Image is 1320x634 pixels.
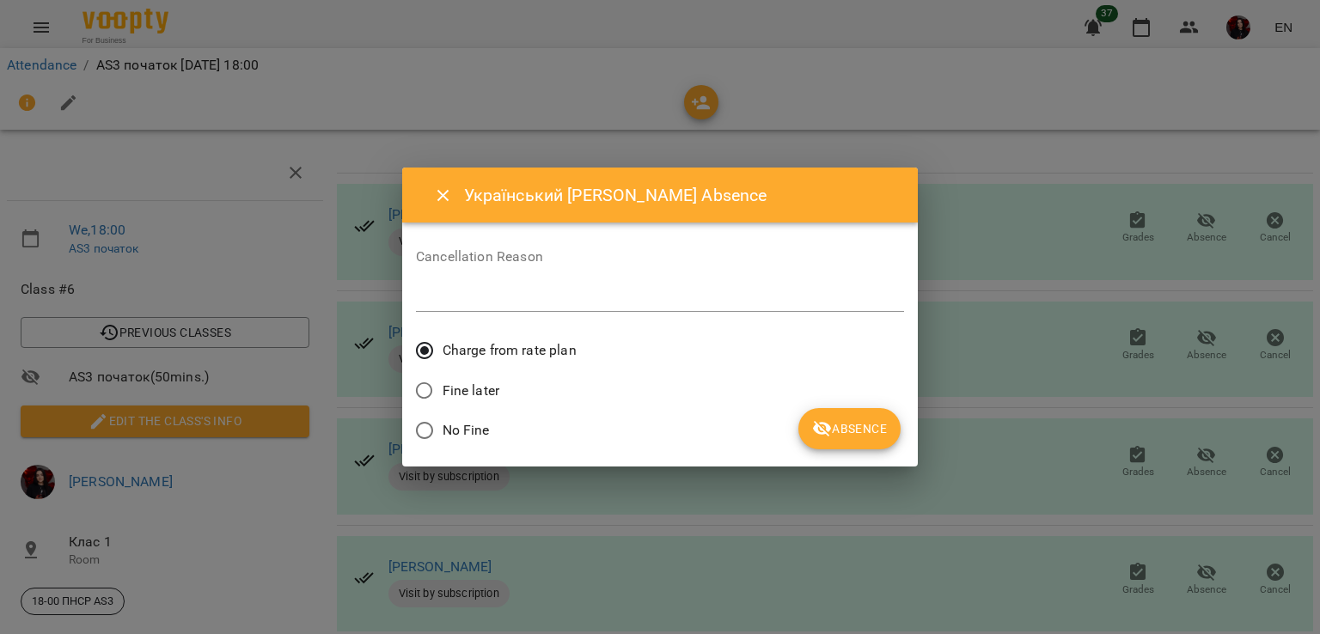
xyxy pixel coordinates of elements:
[812,418,887,439] span: Absence
[416,250,904,264] label: Cancellation Reason
[443,420,490,441] span: No Fine
[443,381,499,401] span: Fine later
[443,340,577,361] span: Charge from rate plan
[464,182,897,209] h6: Український [PERSON_NAME] Absence
[798,408,901,449] button: Absence
[423,175,464,216] button: Close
